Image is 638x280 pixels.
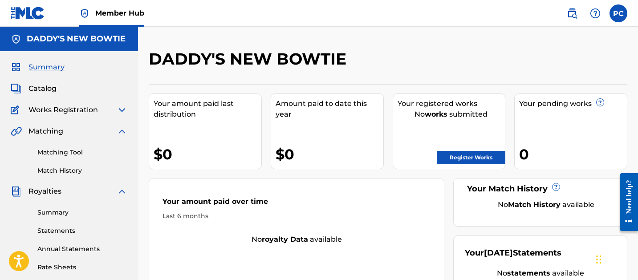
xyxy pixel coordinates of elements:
[596,246,601,273] div: Drag
[519,144,627,164] div: 0
[508,200,561,209] strong: Match History
[117,126,127,137] img: expand
[37,226,127,235] a: Statements
[276,98,383,120] div: Amount paid to date this year
[28,62,65,73] span: Summary
[117,105,127,115] img: expand
[465,268,616,279] div: No available
[37,148,127,157] a: Matching Tool
[398,109,505,120] div: No submitted
[465,183,616,195] div: Your Match History
[37,166,127,175] a: Match History
[79,8,90,19] img: Top Rightsholder
[613,166,638,238] iframe: Resource Center
[262,235,308,243] strong: royalty data
[28,83,57,94] span: Catalog
[11,105,22,115] img: Works Registration
[437,151,505,164] a: Register Works
[37,208,127,217] a: Summary
[276,144,383,164] div: $0
[465,247,561,259] div: Your Statements
[11,83,21,94] img: Catalog
[163,211,431,221] div: Last 6 months
[149,49,351,69] h2: DADDY'S NEW BOWTIE
[484,248,513,258] span: [DATE]
[593,237,638,280] iframe: Chat Widget
[37,263,127,272] a: Rate Sheets
[610,4,627,22] div: User Menu
[154,144,261,164] div: $0
[28,105,98,115] span: Works Registration
[563,4,581,22] a: Public Search
[519,98,627,109] div: Your pending works
[398,98,505,109] div: Your registered works
[567,8,577,19] img: search
[425,110,447,118] strong: works
[597,99,604,106] span: ?
[11,126,22,137] img: Matching
[553,183,560,191] span: ?
[590,8,601,19] img: help
[27,34,126,44] h5: DADDY'S NEW BOWTIE
[476,199,616,210] div: No available
[154,98,261,120] div: Your amount paid last distribution
[11,83,57,94] a: CatalogCatalog
[163,196,431,211] div: Your amount paid over time
[149,234,444,245] div: No available
[507,269,550,277] strong: statements
[37,244,127,254] a: Annual Statements
[11,186,21,197] img: Royalties
[11,34,21,45] img: Accounts
[11,7,45,20] img: MLC Logo
[586,4,604,22] div: Help
[11,62,65,73] a: SummarySummary
[11,62,21,73] img: Summary
[28,126,63,137] span: Matching
[95,8,144,18] span: Member Hub
[117,186,127,197] img: expand
[28,186,61,197] span: Royalties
